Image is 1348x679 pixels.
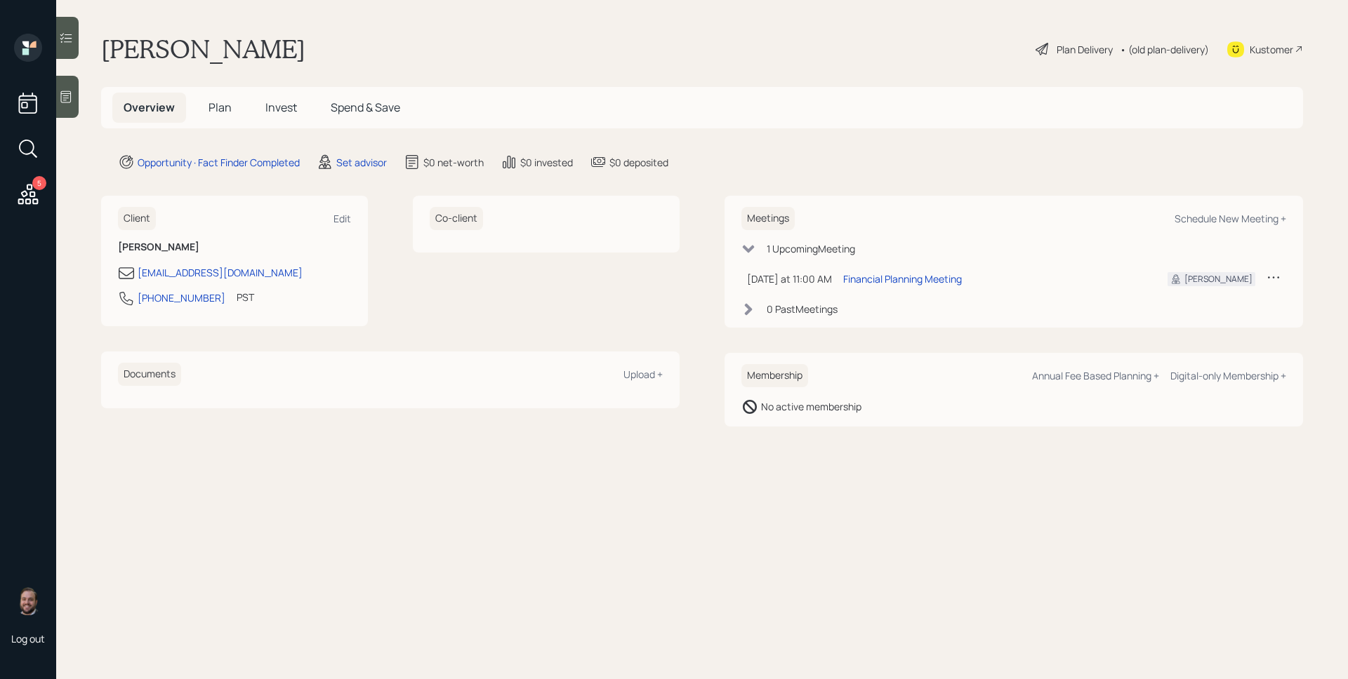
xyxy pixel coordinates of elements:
[237,290,254,304] div: PST
[623,368,663,381] div: Upload +
[118,363,181,386] h6: Documents
[430,207,483,230] h6: Co-client
[1250,42,1293,57] div: Kustomer
[32,176,46,190] div: 5
[843,271,962,286] div: Financial Planning Meeting
[1175,212,1286,225] div: Schedule New Meeting +
[1120,42,1209,57] div: • (old plan-delivery)
[520,155,573,170] div: $0 invested
[138,155,300,170] div: Opportunity · Fact Finder Completed
[747,271,832,286] div: [DATE] at 11:00 AM
[331,100,400,115] span: Spend & Save
[767,241,855,256] div: 1 Upcoming Meeting
[209,100,232,115] span: Plan
[609,155,668,170] div: $0 deposited
[1170,369,1286,382] div: Digital-only Membership +
[1057,42,1113,57] div: Plan Delivery
[138,290,225,305] div: [PHONE_NUMBER]
[118,207,156,230] h6: Client
[1184,273,1253,285] div: [PERSON_NAME]
[741,364,808,387] h6: Membership
[767,302,838,316] div: 0 Past Meeting s
[14,587,42,615] img: james-distasi-headshot.png
[1032,369,1159,382] div: Annual Fee Based Planning +
[124,100,175,115] span: Overview
[265,100,297,115] span: Invest
[761,399,861,414] div: No active membership
[333,212,351,225] div: Edit
[336,155,387,170] div: Set advisor
[423,155,484,170] div: $0 net-worth
[11,632,45,645] div: Log out
[101,34,305,65] h1: [PERSON_NAME]
[118,241,351,253] h6: [PERSON_NAME]
[138,265,303,280] div: [EMAIL_ADDRESS][DOMAIN_NAME]
[741,207,795,230] h6: Meetings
